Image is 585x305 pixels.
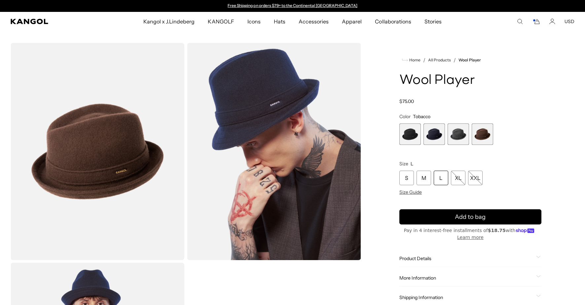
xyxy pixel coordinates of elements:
div: XL [451,171,465,185]
span: Tobacco [413,114,430,119]
span: Apparel [342,12,362,31]
div: 2 of 4 [423,123,445,145]
div: XXL [468,171,483,185]
span: Kangol x J.Lindeberg [143,12,195,31]
div: S [399,171,414,185]
a: Collaborations [368,12,418,31]
a: Hats [267,12,292,31]
a: Home [402,57,420,63]
a: Kangol [11,19,95,24]
img: color-tobacco [11,43,184,260]
slideshow-component: Announcement bar [225,3,361,9]
span: $75.00 [399,98,414,104]
span: Stories [424,12,442,31]
li: / [451,56,456,64]
a: KANGOLF [201,12,240,31]
span: KANGOLF [208,12,234,31]
div: Announcement [225,3,361,9]
a: Stories [418,12,448,31]
label: Black [399,123,421,145]
div: 1 of 4 [399,123,421,145]
span: Add to bag [455,213,486,221]
span: L [411,161,413,167]
a: Apparel [335,12,368,31]
a: Kangol x J.Lindeberg [137,12,201,31]
span: Collaborations [375,12,411,31]
label: Tobacco [472,123,493,145]
a: Icons [241,12,267,31]
span: Hats [274,12,285,31]
a: Wool Player [458,58,481,62]
label: Dark Flannel [448,123,469,145]
a: Account [549,18,555,24]
div: 4 of 4 [472,123,493,145]
span: More Information [399,275,533,281]
a: Free Shipping on orders $79+ to the Continental [GEOGRAPHIC_DATA] [228,3,357,8]
span: Product Details [399,255,533,261]
span: Shipping Information [399,294,533,300]
span: Icons [247,12,261,31]
span: Accessories [299,12,329,31]
label: Dark Blue [423,123,445,145]
button: Add to bag [399,209,541,224]
summary: Search here [517,18,523,24]
div: 1 of 2 [225,3,361,9]
button: Cart [532,18,540,24]
h1: Wool Player [399,73,541,88]
span: Size [399,161,408,167]
span: Color [399,114,411,119]
div: M [417,171,431,185]
span: Home [408,58,420,62]
div: 3 of 4 [448,123,469,145]
li: / [420,56,425,64]
img: dark-blue [187,43,361,260]
a: All Products [428,58,451,62]
span: Size Guide [399,189,422,195]
a: Accessories [292,12,335,31]
nav: breadcrumbs [399,56,541,64]
div: L [434,171,448,185]
button: USD [565,18,574,24]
